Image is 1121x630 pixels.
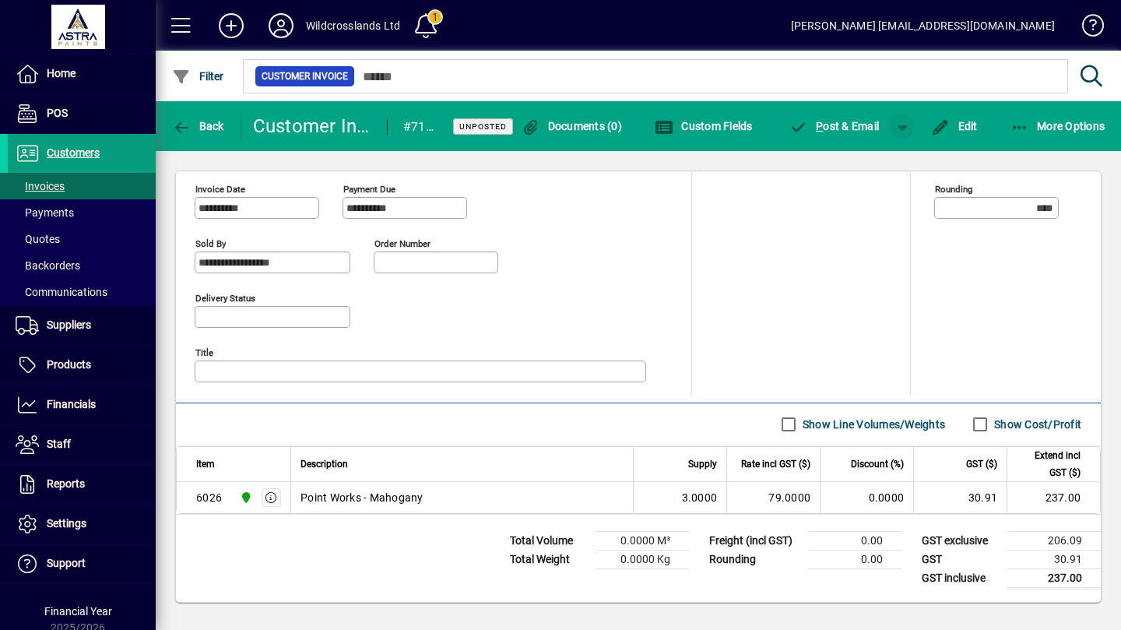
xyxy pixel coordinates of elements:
[502,550,596,568] td: Total Weight
[16,286,107,298] span: Communications
[16,180,65,192] span: Invoices
[44,605,112,618] span: Financial Year
[47,67,76,79] span: Home
[791,13,1055,38] div: [PERSON_NAME] [EMAIL_ADDRESS][DOMAIN_NAME]
[701,531,808,550] td: Freight (incl GST)
[1007,482,1100,513] td: 237.00
[8,279,156,305] a: Communications
[47,319,91,331] span: Suppliers
[47,438,71,450] span: Staff
[168,112,228,140] button: Back
[931,120,978,132] span: Edit
[8,94,156,133] a: POS
[8,199,156,226] a: Payments
[682,490,718,505] span: 3.0000
[196,456,215,473] span: Item
[253,114,371,139] div: Customer Invoice
[8,306,156,345] a: Suppliers
[517,112,626,140] button: Documents (0)
[374,238,430,248] mat-label: Order number
[1007,568,1101,588] td: 237.00
[688,456,717,473] span: Supply
[306,13,400,38] div: Wildcrosslands Ltd
[8,544,156,583] a: Support
[655,120,753,132] span: Custom Fields
[195,238,226,248] mat-label: Sold by
[966,456,997,473] span: GST ($)
[736,490,810,505] div: 79.0000
[851,456,904,473] span: Discount (%)
[1017,447,1081,481] span: Extend incl GST ($)
[927,112,982,140] button: Edit
[789,120,880,132] span: ost & Email
[300,490,423,505] span: Point Works - Mahogany
[816,120,823,132] span: P
[195,183,245,194] mat-label: Invoice date
[172,120,224,132] span: Back
[47,517,86,530] span: Settings
[16,206,74,219] span: Payments
[195,292,255,303] mat-label: Delivery status
[596,550,689,568] td: 0.0000 Kg
[1007,550,1101,568] td: 30.91
[1007,531,1101,550] td: 206.09
[701,550,808,568] td: Rounding
[262,69,348,84] span: Customer Invoice
[206,12,256,40] button: Add
[47,398,96,410] span: Financials
[1007,112,1109,140] button: More Options
[596,531,689,550] td: 0.0000 M³
[47,358,91,371] span: Products
[156,112,241,140] app-page-header-button: Back
[236,489,254,506] span: Christchurch
[808,531,901,550] td: 0.00
[935,183,972,194] mat-label: Rounding
[343,183,395,194] mat-label: Payment due
[16,233,60,245] span: Quotes
[47,107,68,119] span: POS
[8,173,156,199] a: Invoices
[1070,3,1102,54] a: Knowledge Base
[403,114,434,139] div: #7133
[799,417,945,432] label: Show Line Volumes/Weights
[256,12,306,40] button: Profile
[782,112,887,140] button: Post & Email
[8,505,156,544] a: Settings
[195,347,213,357] mat-label: Title
[459,121,507,132] span: Unposted
[8,55,156,93] a: Home
[913,482,1007,513] td: 30.91
[172,70,224,83] span: Filter
[651,112,757,140] button: Custom Fields
[808,550,901,568] td: 0.00
[168,62,228,90] button: Filter
[300,456,348,473] span: Description
[914,550,1007,568] td: GST
[820,482,913,513] td: 0.0000
[8,346,156,385] a: Products
[47,477,85,490] span: Reports
[991,417,1081,432] label: Show Cost/Profit
[502,531,596,550] td: Total Volume
[741,456,810,473] span: Rate incl GST ($)
[47,146,100,159] span: Customers
[16,259,80,272] span: Backorders
[8,465,156,504] a: Reports
[196,490,222,505] div: 6026
[914,531,1007,550] td: GST exclusive
[47,557,86,569] span: Support
[8,252,156,279] a: Backorders
[521,120,622,132] span: Documents (0)
[914,568,1007,588] td: GST inclusive
[8,425,156,464] a: Staff
[8,385,156,424] a: Financials
[8,226,156,252] a: Quotes
[1010,120,1105,132] span: More Options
